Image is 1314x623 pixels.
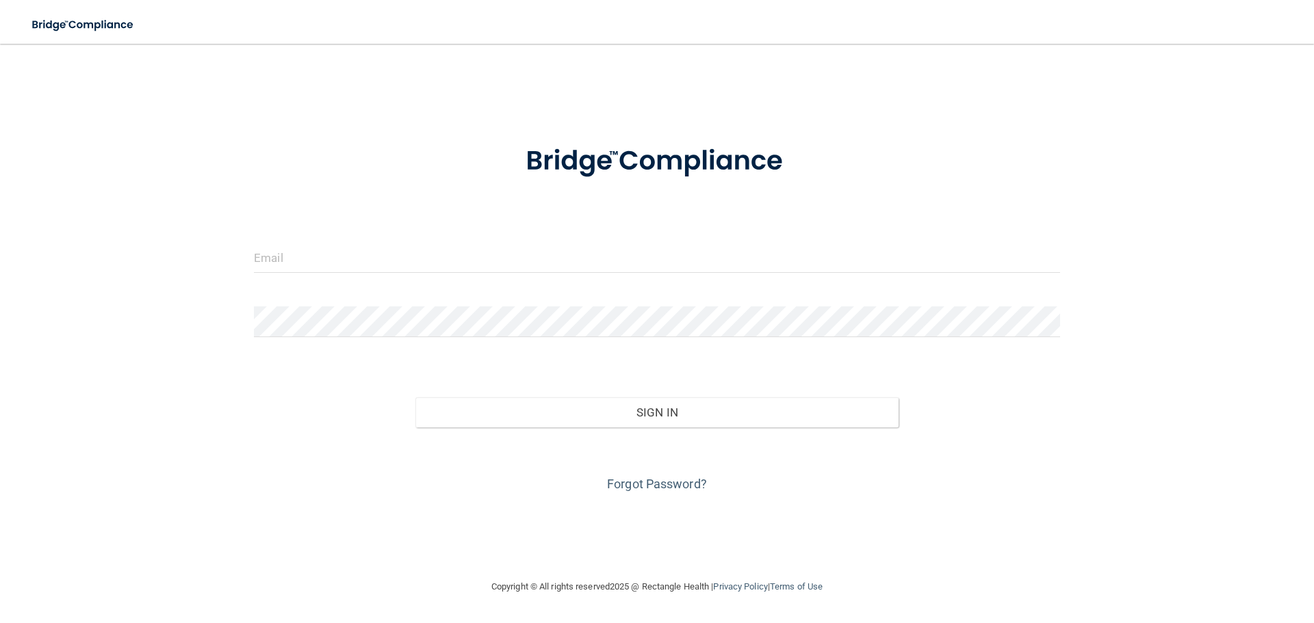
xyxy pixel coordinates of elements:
[254,242,1060,273] input: Email
[498,126,816,197] img: bridge_compliance_login_screen.278c3ca4.svg
[407,565,907,609] div: Copyright © All rights reserved 2025 @ Rectangle Health | |
[415,397,899,427] button: Sign In
[770,581,823,592] a: Terms of Use
[713,581,767,592] a: Privacy Policy
[607,477,707,491] a: Forgot Password?
[21,11,146,39] img: bridge_compliance_login_screen.278c3ca4.svg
